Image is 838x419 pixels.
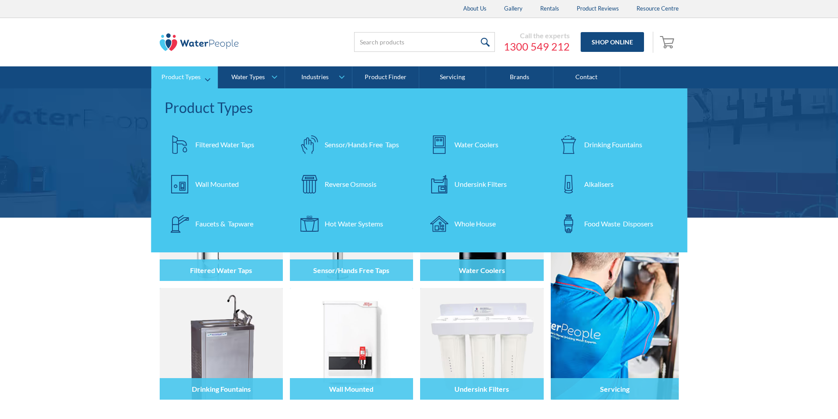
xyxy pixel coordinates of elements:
a: Servicing [551,169,679,400]
h4: Wall Mounted [329,385,373,393]
a: Sensor/Hands Free Taps [294,129,415,160]
div: Sensor/Hands Free Taps [325,139,399,150]
div: Reverse Osmosis [325,179,377,189]
h4: Filtered Water Taps [190,266,252,274]
a: Water Coolers [424,129,545,160]
div: Water Coolers [454,139,498,150]
h4: Servicing [600,385,629,393]
a: Drinking Fountains [553,129,674,160]
div: Water Types [231,73,265,81]
div: Industries [301,73,329,81]
a: Open empty cart [658,32,679,53]
a: Brands [486,66,553,88]
h4: Undersink Filters [454,385,509,393]
div: Drinking Fountains [584,139,642,150]
div: Filtered Water Taps [195,139,254,150]
div: Wall Mounted [195,179,239,189]
a: Filtered Water Taps [165,129,285,160]
h4: Sensor/Hands Free Taps [313,266,389,274]
nav: Product Types [151,88,688,252]
a: Servicing [419,66,486,88]
img: Wall Mounted [290,288,413,400]
iframe: podium webchat widget bubble [750,375,838,419]
div: Product Types [161,73,201,81]
a: Reverse Osmosis [294,169,415,200]
a: Contact [553,66,620,88]
a: Food Waste Disposers [553,208,674,239]
div: Undersink Filters [454,179,507,189]
a: Faucets & Tapware [165,208,285,239]
div: Food Waste Disposers [584,219,653,229]
div: Hot Water Systems [325,219,383,229]
a: Water Types [218,66,285,88]
a: 1300 549 212 [504,40,570,53]
input: Search products [354,32,495,52]
img: The Water People [160,33,239,51]
div: Faucets & Tapware [195,219,253,229]
a: Alkalisers [553,169,674,200]
img: Undersink Filters [420,288,543,400]
a: Wall Mounted [165,169,285,200]
div: Alkalisers [584,179,614,189]
a: Hot Water Systems [294,208,415,239]
h4: Drinking Fountains [192,385,251,393]
a: Product Finder [352,66,419,88]
a: Shop Online [581,32,644,52]
a: Product Types [151,66,218,88]
a: Whole House [424,208,545,239]
div: Product Types [165,97,674,118]
img: Drinking Fountains [160,288,283,400]
div: Whole House [454,219,496,229]
h4: Water Coolers [459,266,505,274]
img: shopping cart [660,35,677,49]
a: Industries [285,66,351,88]
div: Call the experts [504,31,570,40]
a: Undersink Filters [424,169,545,200]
